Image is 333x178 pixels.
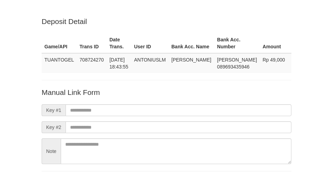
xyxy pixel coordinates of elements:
th: Date Trans. [106,33,131,53]
span: Copy 089693435946 to clipboard [217,64,249,70]
span: Note [42,138,61,164]
th: Trans ID [77,33,106,53]
span: [DATE] 18:43:55 [109,57,128,70]
th: Bank Acc. Number [214,33,260,53]
span: [PERSON_NAME] [217,57,257,63]
p: Manual Link Form [42,87,291,97]
td: 708724270 [77,53,106,73]
span: ANTONIUSLM [134,57,166,63]
span: Rp 49,000 [263,57,285,63]
td: TUANTOGEL [42,53,77,73]
th: Bank Acc. Name [169,33,214,53]
span: Key #1 [42,104,66,116]
span: [PERSON_NAME] [171,57,211,63]
th: Game/API [42,33,77,53]
span: Key #2 [42,121,66,133]
th: Amount [260,33,291,53]
p: Deposit Detail [42,16,291,26]
th: User ID [131,33,169,53]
